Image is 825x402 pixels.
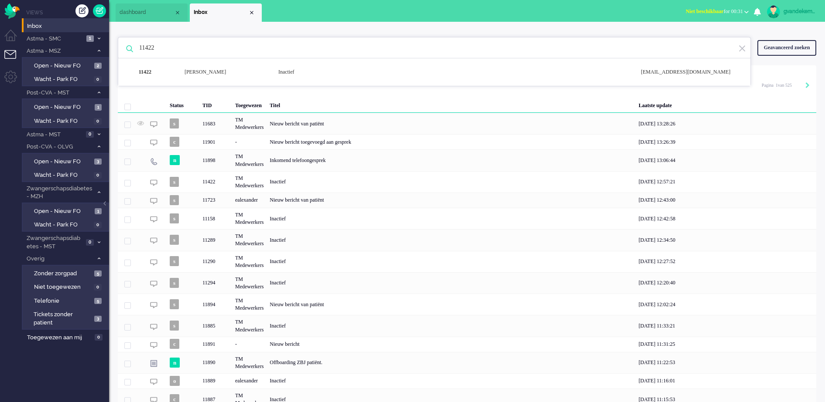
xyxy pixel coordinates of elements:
span: Wacht - Park FO [34,117,92,125]
span: Inbox [27,22,109,30]
span: Toegewezen aan mij [27,334,92,342]
span: o [170,376,180,386]
li: View [190,3,262,22]
div: TM Medewerkers [232,251,267,272]
li: Dashboard menu [4,30,24,49]
span: for 00:31 [686,8,743,14]
div: Inactief [267,251,635,272]
div: 11890 [118,352,816,373]
div: Nieuw bericht [267,337,635,352]
div: Inkomend telefoongesprek [267,149,635,171]
div: Inactief [267,229,635,250]
span: s [170,235,179,245]
a: Wacht - Park FO 0 [25,74,108,84]
div: [DATE] 11:16:01 [636,373,816,388]
div: 11294 [199,272,232,294]
div: TM Medewerkers [232,315,267,336]
div: [DATE] 11:31:25 [636,337,816,352]
span: 5 [94,270,102,277]
span: Post-CVA - OLVG [25,143,93,151]
div: Nieuw bericht van patiënt [267,113,635,134]
span: Wacht - Park FO [34,75,92,84]
a: Telefonie 5 [25,296,108,305]
span: 5 [94,298,102,304]
div: TID [199,95,232,113]
li: Views [26,9,109,16]
span: 1 [95,208,102,215]
div: [DATE] 13:26:39 [636,134,816,149]
div: ealexander [232,193,267,208]
span: s [170,321,179,331]
div: Inactief [267,315,635,336]
div: 11289 [118,229,816,250]
span: 0 [86,239,94,246]
span: s [170,278,179,288]
div: 11683 [118,113,816,134]
b: 11422 [139,69,151,75]
span: Niet beschikbaar [686,8,724,14]
span: s [170,213,179,223]
div: Inactief [267,171,635,193]
div: 11890 [199,352,232,373]
div: gvandekempe [784,7,816,16]
span: n [170,358,180,368]
span: Astma - MST [25,131,83,139]
div: [DATE] 12:20:40 [636,272,816,294]
span: 3 [94,159,102,165]
div: Geavanceerd zoeken [757,40,816,55]
div: 11885 [118,315,816,336]
a: Toegewezen aan mij 0 [25,332,109,342]
div: 11891 [118,337,816,352]
div: Titel [267,95,635,113]
div: 11723 [199,193,232,208]
div: 11683 [199,113,232,134]
a: Zonder zorgpad 5 [25,268,108,278]
div: [DATE] 12:42:58 [636,208,816,229]
span: Niet toegewezen [34,283,92,291]
span: dashboard [120,9,174,16]
img: ic_chat_grey.svg [150,378,157,385]
span: Zwangerschapsdiabetes - MZH [25,185,93,201]
div: 11290 [199,251,232,272]
a: Open - Nieuw FO 3 [25,156,108,166]
div: Close tab [174,9,181,16]
span: Post-CVA - MST [25,89,93,97]
img: ic_chat_grey.svg [150,280,157,287]
div: Nieuw bericht van patiënt [267,294,635,315]
li: Admin menu [4,71,24,90]
a: Wacht - Park FO 0 [25,170,108,179]
img: avatar [767,5,780,18]
span: c [170,339,179,349]
span: s [170,118,179,128]
span: Overig [25,255,93,263]
span: 0 [94,118,102,125]
a: Open - Nieuw FO 1 [25,206,108,216]
div: Inactief [267,272,635,294]
div: ealexander [232,373,267,388]
img: flow_omnibird.svg [4,3,20,19]
img: ic_telephone_grey.svg [150,158,157,165]
div: 11422 [199,171,232,193]
div: Creëer ticket [75,4,89,17]
div: [DATE] 12:43:00 [636,193,816,208]
span: Open - Nieuw FO [34,62,92,70]
span: Astma - MSZ [25,47,93,55]
div: 11901 [118,134,816,149]
img: ic_chat_grey.svg [150,139,157,146]
span: 0 [95,334,103,341]
div: Nieuw bericht toegevoegd aan gesprek [267,134,635,149]
img: ic_note_grey.svg [150,360,157,367]
a: Wacht - Park FO 0 [25,220,108,229]
span: 0 [94,222,102,228]
div: Status [167,95,199,113]
div: [DATE] 11:33:21 [636,315,816,336]
div: 11294 [118,272,816,294]
span: Open - Nieuw FO [34,207,92,216]
img: ic_chat_grey.svg [150,323,157,331]
div: - [232,337,267,352]
div: [DATE] 12:34:50 [636,229,816,250]
div: 11723 [118,193,816,208]
div: 11894 [118,294,816,315]
div: 11894 [199,294,232,315]
span: 0 [86,131,94,138]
